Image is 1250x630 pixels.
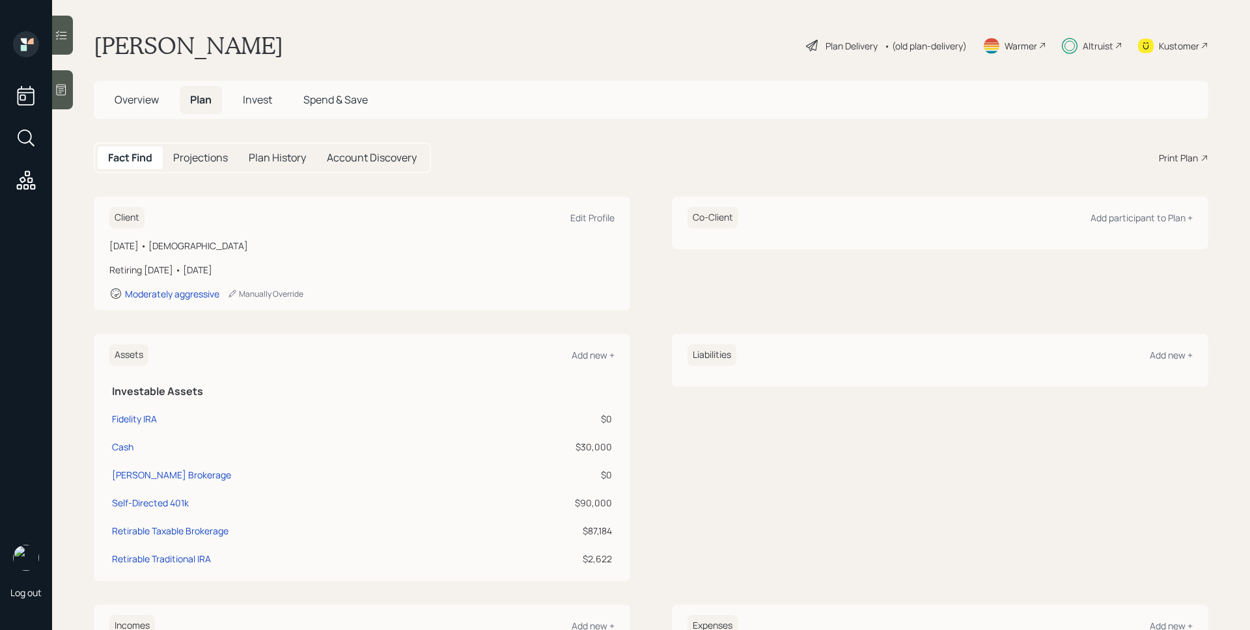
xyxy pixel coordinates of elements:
[109,239,615,253] div: [DATE] • [DEMOGRAPHIC_DATA]
[115,92,159,107] span: Overview
[108,152,152,164] h5: Fact Find
[489,412,612,426] div: $0
[112,524,229,538] div: Retirable Taxable Brokerage
[570,212,615,224] div: Edit Profile
[112,468,231,482] div: [PERSON_NAME] Brokerage
[109,207,145,228] h6: Client
[1083,39,1113,53] div: Altruist
[112,385,612,398] h5: Investable Assets
[687,207,738,228] h6: Co-Client
[489,552,612,566] div: $2,622
[227,288,303,299] div: Manually Override
[173,152,228,164] h5: Projections
[489,440,612,454] div: $30,000
[109,344,148,366] h6: Assets
[112,440,133,454] div: Cash
[1005,39,1037,53] div: Warmer
[112,552,211,566] div: Retirable Traditional IRA
[249,152,306,164] h5: Plan History
[125,288,219,300] div: Moderately aggressive
[10,586,42,599] div: Log out
[13,545,39,571] img: james-distasi-headshot.png
[687,344,736,366] h6: Liabilities
[1159,39,1199,53] div: Kustomer
[1090,212,1193,224] div: Add participant to Plan +
[826,39,878,53] div: Plan Delivery
[94,31,283,60] h1: [PERSON_NAME]
[489,496,612,510] div: $90,000
[884,39,967,53] div: • (old plan-delivery)
[1159,151,1198,165] div: Print Plan
[489,468,612,482] div: $0
[112,496,189,510] div: Self-Directed 401k
[303,92,368,107] span: Spend & Save
[243,92,272,107] span: Invest
[327,152,417,164] h5: Account Discovery
[489,524,612,538] div: $87,184
[1150,349,1193,361] div: Add new +
[572,349,615,361] div: Add new +
[109,263,615,277] div: Retiring [DATE] • [DATE]
[112,412,157,426] div: Fidelity IRA
[190,92,212,107] span: Plan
